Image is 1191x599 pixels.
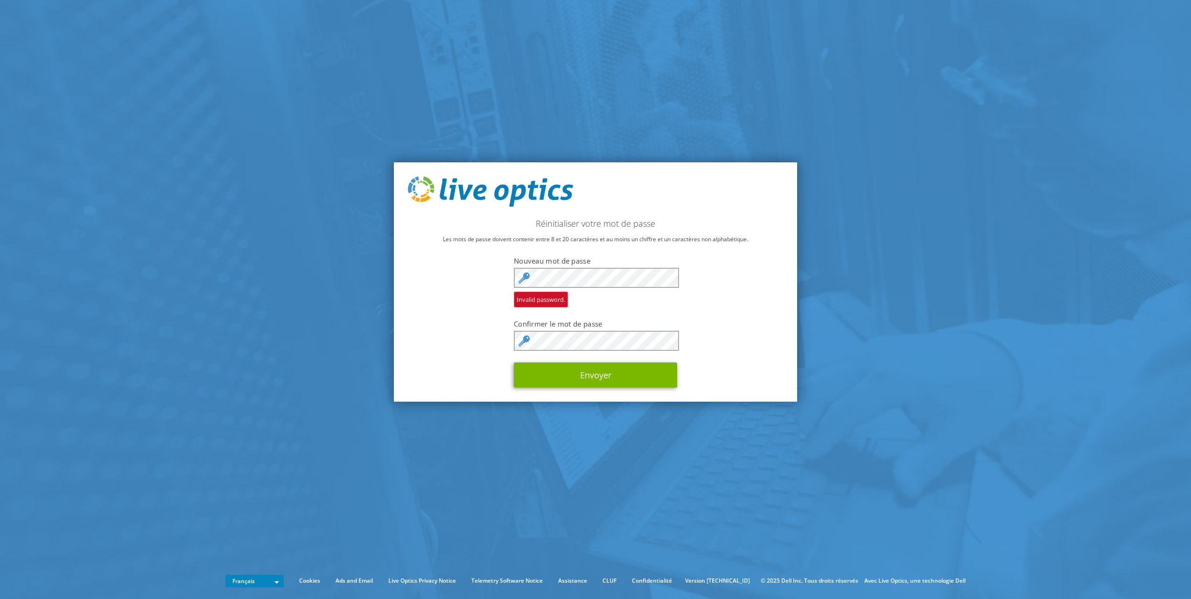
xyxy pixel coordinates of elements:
li: © 2025 Dell Inc. Tous droits réservés [756,576,863,586]
p: Les mots de passe doivent contenir entre 8 et 20 caractères et au moins un chiffre et un caractèr... [408,234,783,244]
li: Avec Live Optics, une technologie Dell [864,576,966,586]
li: Version [TECHNICAL_ID] [680,576,755,586]
a: Cookies [292,576,327,586]
a: CLUF [595,576,624,586]
a: Assistance [551,576,594,586]
a: Telemetry Software Notice [464,576,550,586]
h2: Réinitialiser votre mot de passe [408,218,783,229]
a: Ads and Email [329,576,380,586]
img: live_optics_svg.svg [408,176,573,207]
span: Invalid password. [514,292,568,307]
label: Confirmer le mot de passe [514,319,677,328]
button: Envoyer [514,362,677,388]
label: Nouveau mot de passe [514,256,677,265]
a: Live Optics Privacy Notice [381,576,463,586]
a: Confidentialité [625,576,679,586]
